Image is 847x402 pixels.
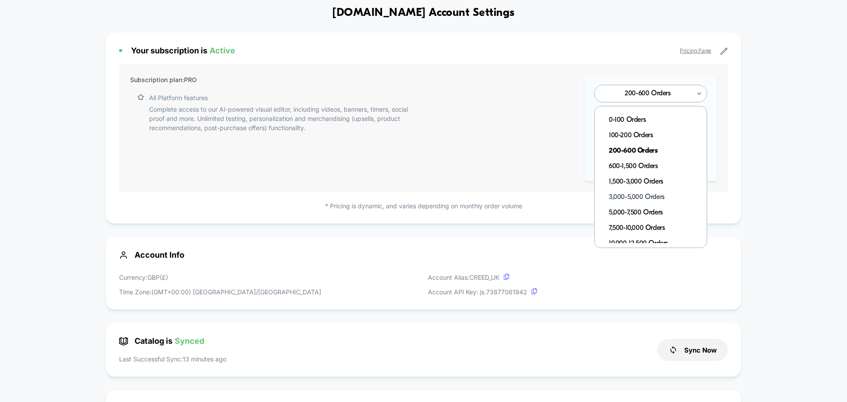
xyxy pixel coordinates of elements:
p: Last Successful Sync: 13 minutes ago [119,354,226,364]
p: All Platform features [149,93,208,102]
span: Synced [175,336,204,346]
div: 7,500-10,000 Orders [603,221,707,236]
div: 100-200 Orders [603,128,707,143]
div: 0-100 Orders [603,113,707,128]
p: Account Alias: CREED_UK [428,273,537,282]
div: 1,500-3,000 Orders [603,174,707,190]
p: Complete access to our AI-powered visual editor, including videos, banners, timers, social proof ... [149,105,419,132]
div: 5,000-7,500 Orders [603,205,707,221]
p: Currency: GBP ( £ ) [119,273,321,282]
p: Time Zone: (GMT+00:00) [GEOGRAPHIC_DATA]/[GEOGRAPHIC_DATA] [119,287,321,297]
span: Catalog is [119,336,204,346]
span: Active [210,46,235,55]
div: 600-1,500 Orders [603,159,707,174]
p: Subscription plan: PRO [130,75,197,84]
h1: [DOMAIN_NAME] Account Settings [332,7,514,19]
button: Sync Now [657,339,728,361]
div: 200-600 Orders [603,143,707,159]
a: Pricing Page [680,47,711,54]
span: Your subscription is [131,46,235,55]
p: Account API Key: js. 73877061942 [428,287,537,297]
span: Account Info [119,250,728,259]
div: 3,000-5,000 Orders [603,190,707,205]
p: * Pricing is dynamic, and varies depending on monthly order volume [119,201,728,210]
div: 200-600 Orders [604,90,691,98]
